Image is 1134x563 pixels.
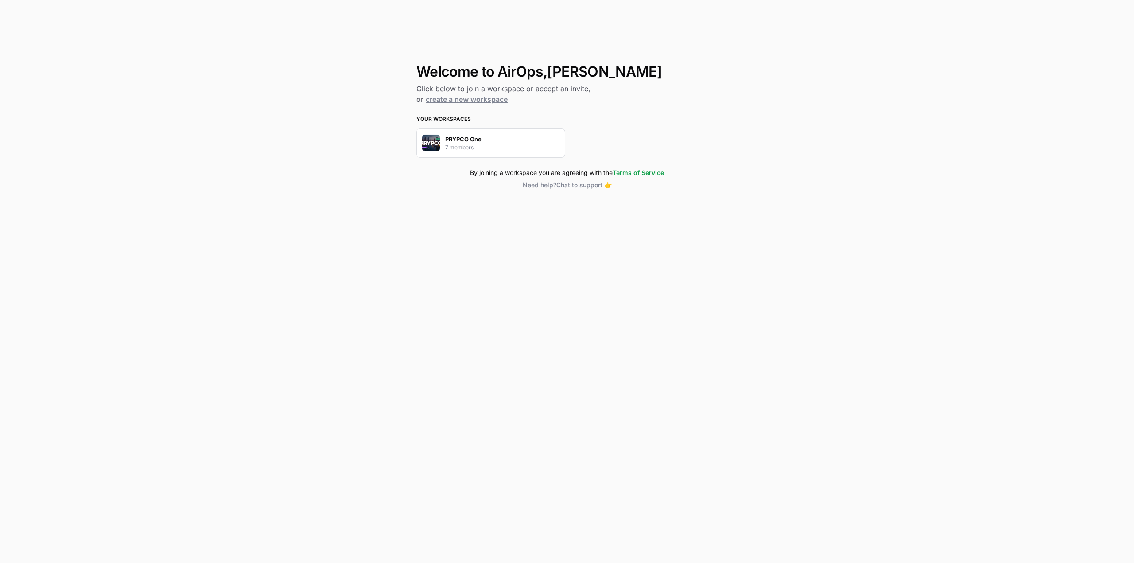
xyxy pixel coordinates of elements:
[416,181,718,190] button: Need help?Chat to support 👉
[416,83,718,105] h2: Click below to join a workspace or accept an invite, or
[416,128,565,158] button: Company LogoPRYPCO One7 members
[523,181,556,189] span: Need help?
[613,169,664,176] a: Terms of Service
[416,168,718,177] div: By joining a workspace you are agreeing with the
[556,181,612,189] span: Chat to support 👉
[416,115,718,123] h3: Your Workspaces
[416,64,718,80] h1: Welcome to AirOps, [PERSON_NAME]
[445,144,474,151] p: 7 members
[426,95,508,104] a: create a new workspace
[422,134,440,152] img: Company Logo
[445,135,482,144] p: PRYPCO One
